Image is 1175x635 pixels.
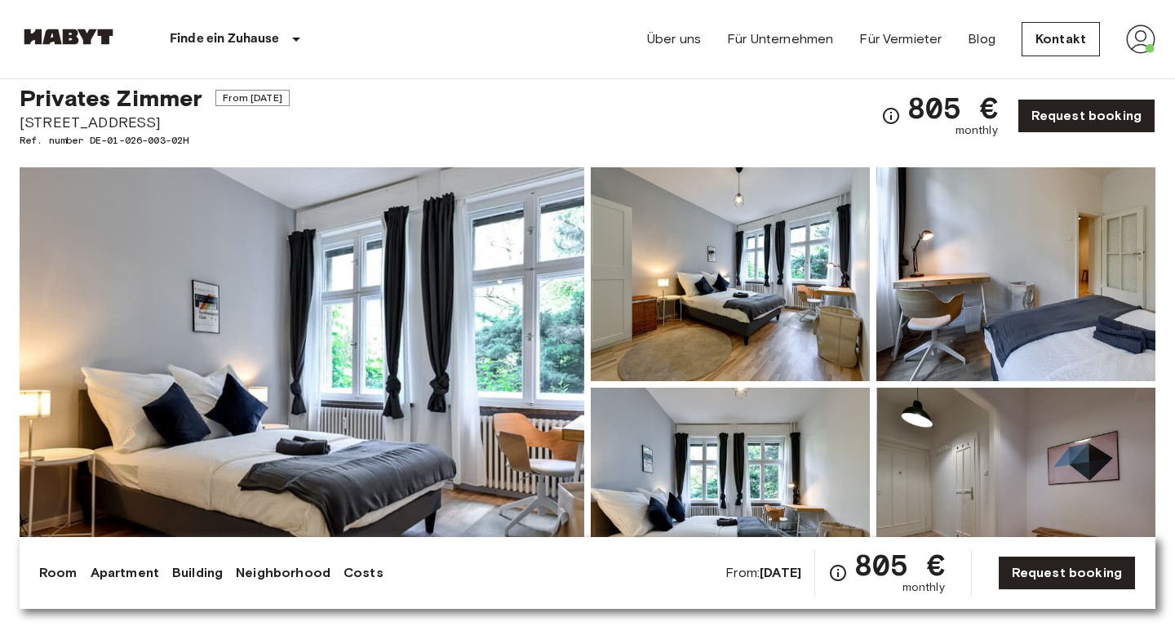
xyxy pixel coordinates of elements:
a: Blog [968,29,995,49]
a: Building [172,563,223,583]
svg: Check cost overview for full price breakdown. Please note that discounts apply to new joiners onl... [828,563,848,583]
a: Neighborhood [236,563,330,583]
img: Marketing picture of unit DE-01-026-003-02H [20,167,584,602]
a: Request booking [1018,99,1155,133]
img: avatar [1126,24,1155,54]
svg: Check cost overview for full price breakdown. Please note that discounts apply to new joiners onl... [881,106,901,126]
span: 805 € [854,550,945,579]
a: Für Vermieter [859,29,942,49]
span: monthly [956,122,998,139]
span: From [DATE] [215,90,290,106]
span: 805 € [907,93,998,122]
a: Apartment [91,563,159,583]
img: Picture of unit DE-01-026-003-02H [876,388,1155,602]
span: Ref. number DE-01-026-003-02H [20,133,290,148]
b: [DATE] [760,565,801,580]
span: monthly [902,579,945,596]
img: Picture of unit DE-01-026-003-02H [876,167,1155,381]
a: Request booking [998,556,1136,590]
span: [STREET_ADDRESS] [20,112,290,133]
a: Room [39,563,78,583]
a: Für Unternehmen [727,29,833,49]
img: Picture of unit DE-01-026-003-02H [591,388,870,602]
p: Finde ein Zuhause [170,29,280,49]
img: Habyt [20,29,117,45]
img: Picture of unit DE-01-026-003-02H [591,167,870,381]
a: Costs [344,563,384,583]
a: Über uns [647,29,701,49]
span: Privates Zimmer [20,84,202,112]
a: Kontakt [1022,22,1100,56]
span: From: [725,564,801,582]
